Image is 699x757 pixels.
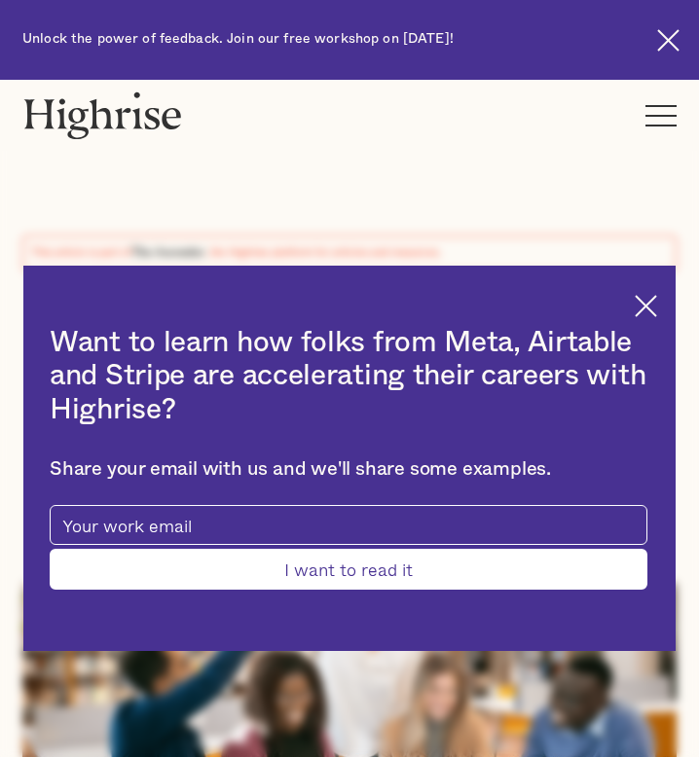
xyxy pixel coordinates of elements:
[50,326,647,427] h2: Want to learn how folks from Meta, Airtable and Stripe are accelerating their careers with Highrise?
[635,295,657,317] img: Cross icon
[657,29,680,52] img: Cross icon
[50,549,647,591] input: I want to read it
[50,505,647,545] input: Your work email
[50,505,647,591] form: current-ascender-blog-article-modal-form
[22,91,183,139] img: Highrise logo
[50,458,647,482] div: Share your email with us and we'll share some examples.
